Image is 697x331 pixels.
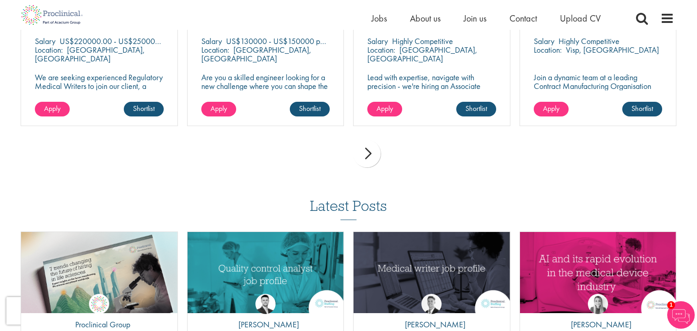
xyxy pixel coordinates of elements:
h3: Latest Posts [310,198,387,220]
img: Chatbot [667,301,695,329]
a: Link to a post [188,232,344,313]
p: [PERSON_NAME] [232,319,299,331]
p: [PERSON_NAME] [398,319,465,331]
span: Apply [543,104,559,113]
p: We are seeking experienced Regulatory Medical Writers to join our client, a dynamic and growing b... [35,73,164,99]
span: Salary [201,36,222,46]
img: George Watson [421,294,442,314]
a: Apply [201,102,236,116]
img: Proclinical Group [89,294,109,314]
a: Apply [367,102,402,116]
a: Shortlist [622,102,662,116]
a: Upload CV [560,12,601,24]
div: next [353,140,381,167]
a: Link to a post [21,232,177,313]
p: [PERSON_NAME] [564,319,631,331]
p: US$220000.00 - US$250000.00 per annum + Highly Competitive Salary [60,36,297,46]
p: Highly Competitive [392,36,453,46]
span: Apply [44,104,61,113]
a: Shortlist [456,102,496,116]
img: Proclinical: Life sciences hiring trends report 2025 [21,232,177,320]
span: Location: [367,44,395,55]
p: US$130000 - US$150000 per annum [226,36,349,46]
img: Joshua Godden [255,294,276,314]
p: [GEOGRAPHIC_DATA], [GEOGRAPHIC_DATA] [35,44,145,64]
p: Proclinical Group [68,319,130,331]
p: [GEOGRAPHIC_DATA], [GEOGRAPHIC_DATA] [201,44,311,64]
a: Apply [534,102,569,116]
p: Lead with expertise, navigate with precision - we're hiring an Associate Director to shape regula... [367,73,496,116]
span: 1 [667,301,675,309]
span: Location: [35,44,63,55]
img: quality control analyst job profile [188,232,344,313]
span: Location: [534,44,562,55]
a: Link to a post [520,232,676,313]
span: Apply [376,104,393,113]
p: Join a dynamic team at a leading Contract Manufacturing Organisation (CMO) and contribute to grou... [534,73,663,116]
span: Salary [367,36,388,46]
img: AI and Its Impact on the Medical Device Industry | Proclinical [520,232,676,313]
span: Location: [201,44,229,55]
img: Hannah Burke [588,294,608,314]
a: Jobs [371,12,387,24]
p: Visp, [GEOGRAPHIC_DATA] [566,44,659,55]
span: Salary [534,36,554,46]
span: Salary [35,36,55,46]
img: Medical writer job profile [354,232,510,313]
p: [GEOGRAPHIC_DATA], [GEOGRAPHIC_DATA] [367,44,477,64]
a: Shortlist [290,102,330,116]
iframe: reCAPTCHA [6,297,124,325]
a: Apply [35,102,70,116]
p: Highly Competitive [559,36,620,46]
a: Contact [509,12,537,24]
span: Apply [210,104,227,113]
a: Shortlist [124,102,164,116]
p: Are you a skilled engineer looking for a new challenge where you can shape the future of healthca... [201,73,330,108]
a: About us [410,12,441,24]
a: Join us [464,12,487,24]
a: Link to a post [354,232,510,313]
